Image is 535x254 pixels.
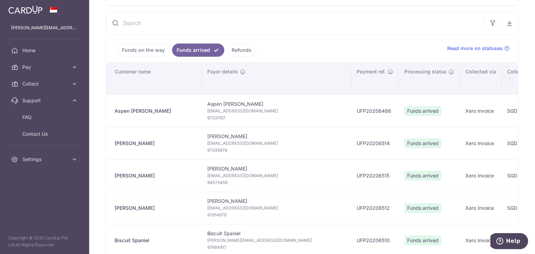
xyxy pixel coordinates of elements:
[404,236,441,245] span: Funds arrived
[404,68,447,75] span: Processing status
[22,64,68,71] span: Pay
[106,63,202,95] th: Customer name
[404,203,441,213] span: Funds arrived
[460,63,502,95] th: Collected via
[22,156,68,163] span: Settings
[460,127,502,159] td: Xero Invoice
[115,172,196,179] div: [PERSON_NAME]
[117,43,169,57] a: Funds on the way
[207,172,346,179] span: [EMAIL_ADDRESS][DOMAIN_NAME]
[460,95,502,127] td: Xero Invoice
[106,12,484,34] input: Search
[404,106,441,116] span: Funds arrived
[22,80,68,87] span: Collect
[202,63,351,95] th: Payor details
[351,192,399,224] td: UFP20206512
[202,192,351,224] td: [PERSON_NAME]
[357,68,386,75] span: Payment ref.
[22,114,68,121] span: FAQ
[207,205,346,212] span: [EMAIL_ADDRESS][DOMAIN_NAME]
[115,108,196,114] div: Aspen [PERSON_NAME]
[16,5,30,11] span: Help
[115,205,196,212] div: [PERSON_NAME]
[207,244,346,251] span: 97664917
[202,95,351,127] td: Aspen [PERSON_NAME]
[351,95,399,127] td: UFP20206486
[207,68,238,75] span: Payor details
[172,43,224,57] a: Funds arrived
[399,63,460,95] th: Processing status
[11,24,78,31] p: [PERSON_NAME][EMAIL_ADDRESS][DOMAIN_NAME]
[22,130,68,137] span: Contact Us
[490,233,528,251] iframe: Opens a widget where you can find more information
[202,159,351,192] td: [PERSON_NAME]
[22,47,68,54] span: Home
[207,212,346,219] span: 97814679
[115,237,196,244] div: Biscuit Spaniel
[404,138,441,148] span: Funds arrived
[227,43,256,57] a: Refunds
[22,97,68,104] span: Support
[207,179,346,186] span: 94575459
[447,45,503,52] span: Read more on statuses
[404,171,441,181] span: Funds arrived
[207,108,346,114] span: [EMAIL_ADDRESS][DOMAIN_NAME]
[207,237,346,244] span: [PERSON_NAME][EMAIL_ADDRESS][DOMAIN_NAME]
[8,6,42,14] img: CardUp
[460,192,502,224] td: Xero Invoice
[207,140,346,147] span: [EMAIL_ADDRESS][DOMAIN_NAME]
[115,140,196,147] div: [PERSON_NAME]
[351,127,399,159] td: UFP20206514
[202,127,351,159] td: [PERSON_NAME]
[207,114,346,121] span: 97231167
[351,159,399,192] td: UFP20206515
[207,147,346,154] span: 97245878
[351,63,399,95] th: Payment ref.
[460,159,502,192] td: Xero Invoice
[447,45,510,52] a: Read more on statuses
